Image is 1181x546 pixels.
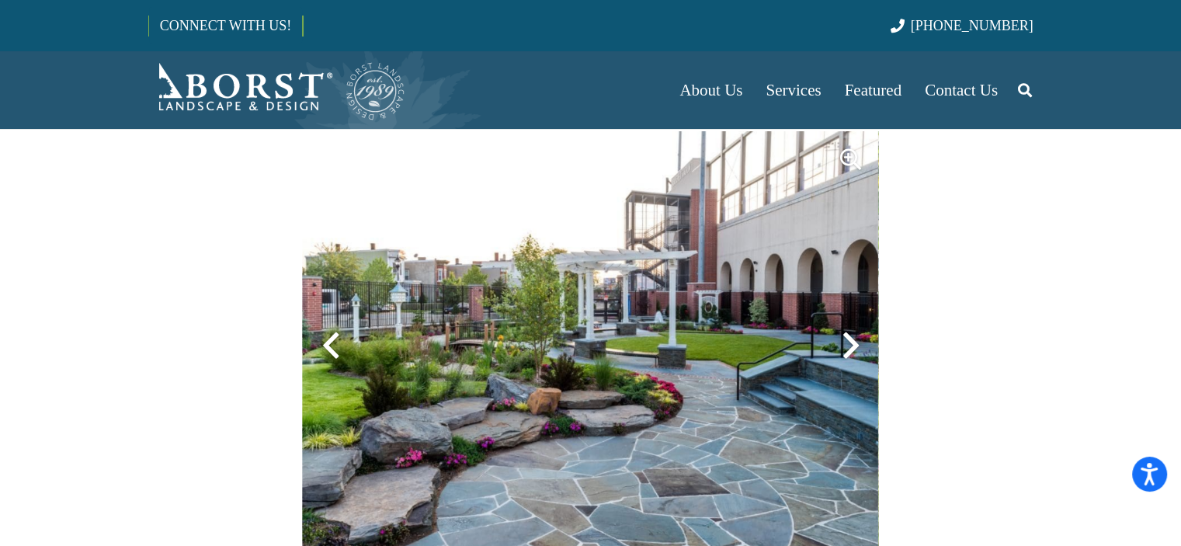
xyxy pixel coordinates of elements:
span: Featured [845,81,901,99]
a: Borst-Logo [148,59,406,121]
span: Contact Us [925,81,998,99]
span: About Us [679,81,742,99]
a: CONNECT WITH US! [149,7,302,44]
span: Services [766,81,821,99]
span: [PHONE_NUMBER] [911,18,1033,33]
a: Featured [833,51,913,129]
a: [PHONE_NUMBER] [891,18,1033,33]
a: Services [754,51,832,129]
a: About Us [668,51,754,129]
a: Contact Us [913,51,1009,129]
a: Search [1009,71,1040,110]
